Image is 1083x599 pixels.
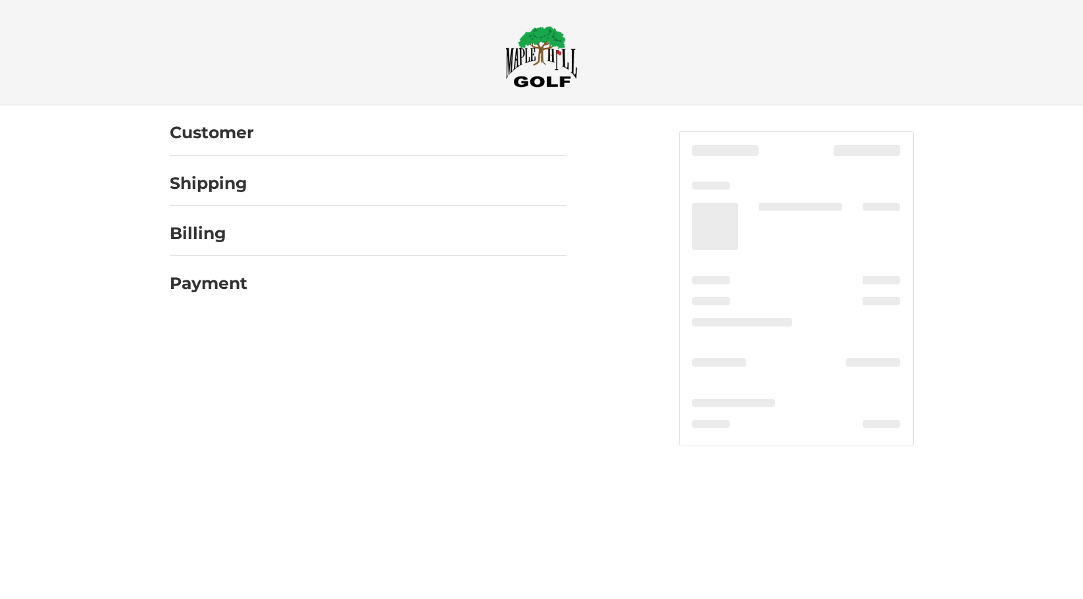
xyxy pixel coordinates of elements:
h2: Billing [170,223,247,244]
iframe: Google Customer Reviews [974,563,1083,599]
h2: Customer [170,122,254,143]
iframe: Gorgias live chat messenger [13,542,157,586]
h2: Shipping [170,173,247,194]
h2: Payment [170,273,247,294]
img: Maple Hill Golf [505,26,578,88]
